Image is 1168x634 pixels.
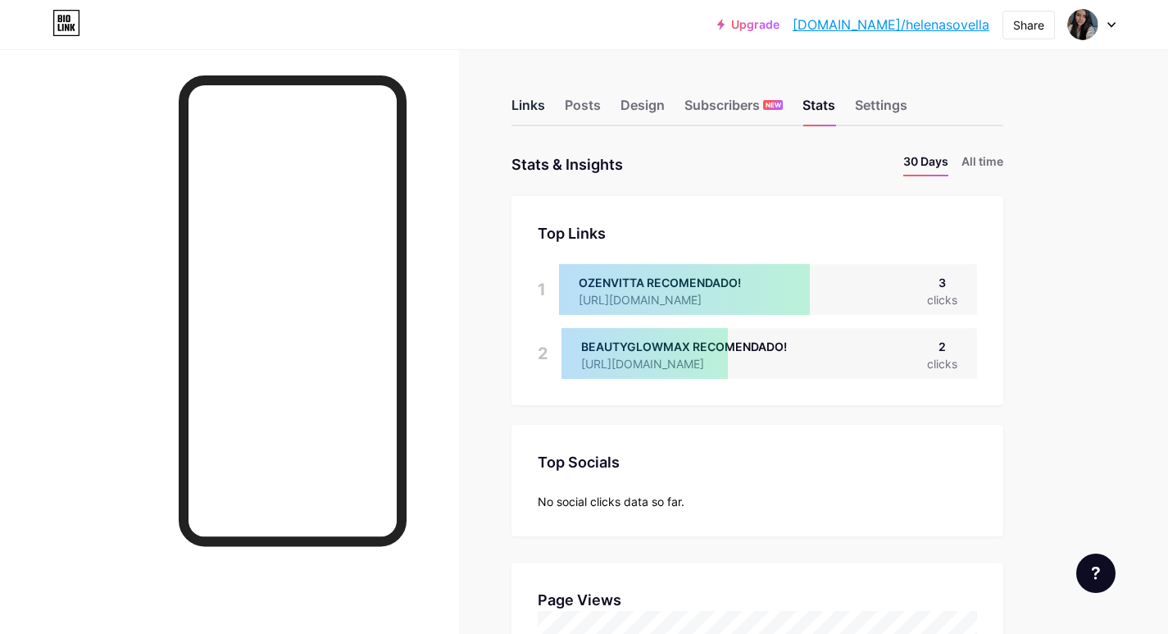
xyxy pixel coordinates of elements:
[717,18,779,31] a: Upgrade
[538,493,977,510] div: No social clicks data so far.
[620,95,665,125] div: Design
[927,338,957,355] div: 2
[766,100,781,110] span: NEW
[961,153,1003,176] li: All time
[538,222,977,244] div: Top Links
[684,95,783,125] div: Subscribers
[511,95,545,125] div: Links
[802,95,835,125] div: Stats
[927,291,957,308] div: clicks
[538,264,546,315] div: 1
[1067,9,1098,40] img: helenasovella
[565,95,601,125] div: Posts
[538,589,977,611] div: Page Views
[903,153,948,176] li: 30 Days
[793,15,989,34] a: [DOMAIN_NAME]/helenasovella
[538,328,548,379] div: 2
[927,274,957,291] div: 3
[1013,16,1044,34] div: Share
[855,95,907,125] div: Settings
[927,355,957,372] div: clicks
[538,451,977,473] div: Top Socials
[511,153,623,176] div: Stats & Insights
